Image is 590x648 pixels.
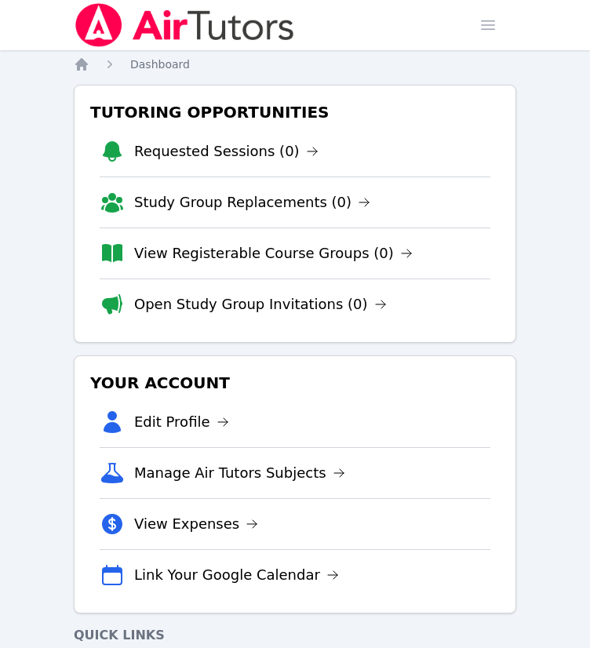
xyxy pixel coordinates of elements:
a: Study Group Replacements (0) [134,191,370,213]
a: Requested Sessions (0) [134,140,319,162]
a: Manage Air Tutors Subjects [134,462,345,484]
h3: Your Account [87,369,503,397]
a: Dashboard [130,56,190,72]
a: Edit Profile [134,411,229,433]
a: Link Your Google Calendar [134,564,339,586]
nav: Breadcrumb [74,56,516,72]
a: Open Study Group Invitations (0) [134,293,387,315]
a: View Registerable Course Groups (0) [134,242,413,264]
span: Dashboard [130,58,190,71]
h3: Tutoring Opportunities [87,98,503,126]
img: Air Tutors [74,3,296,47]
a: View Expenses [134,513,258,535]
h4: Quick Links [74,626,516,645]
